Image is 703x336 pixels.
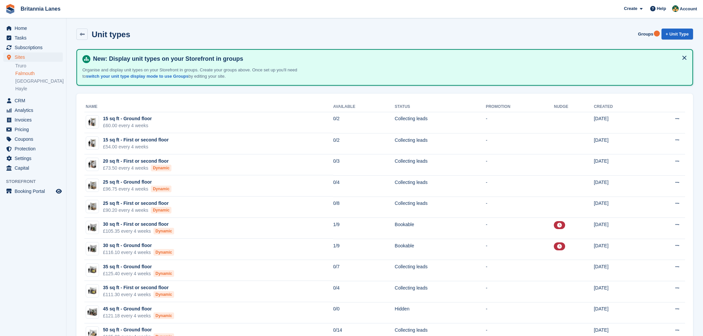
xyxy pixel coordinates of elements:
th: Status [395,102,486,112]
div: Tooltip anchor [654,31,660,37]
div: £125.40 every 4 weeks [103,270,174,277]
td: [DATE] [594,133,646,154]
div: £111.30 every 4 weeks [103,291,174,298]
span: Invoices [15,115,54,125]
div: Dynamic [151,165,171,171]
th: Nudge [554,102,594,112]
td: Collecting leads [395,112,486,133]
img: 25-sqft-unit.jpg [86,202,99,211]
img: 20-sqft-unit.jpg [86,159,99,169]
td: Collecting leads [395,281,486,302]
img: 30-sqft-unit.jpg [86,223,99,232]
div: 50 sq ft - Ground floor [103,326,174,333]
a: [GEOGRAPHIC_DATA] [15,78,63,84]
div: Dynamic [151,207,171,213]
a: menu [3,125,63,134]
td: [DATE] [594,218,646,239]
a: menu [3,154,63,163]
img: 30-sqft-unit.jpg [86,244,99,254]
td: Hidden [395,302,486,323]
a: menu [3,43,63,52]
td: 0/4 [333,175,395,197]
a: Falmouth [15,70,63,77]
img: stora-icon-8386f47178a22dfd0bd8f6a31ec36ba5ce8667c1dd55bd0f319d3a0aa187defe.svg [5,4,15,14]
div: £90.20 every 4 weeks [103,207,171,214]
p: Organise and display unit types on your Storefront in groups. Create your groups above. Once set ... [82,67,315,80]
div: 30 sq ft - First or second floor [103,221,174,228]
td: Collecting leads [395,133,486,154]
span: Home [15,24,54,33]
a: menu [3,134,63,144]
td: [DATE] [594,281,646,302]
a: menu [3,163,63,173]
div: 45 sq ft - Ground floor [103,305,174,312]
td: - [486,133,554,154]
img: 40-sqft-unit.jpg [86,307,99,317]
td: - [486,197,554,218]
div: 15 sq ft - Ground floor [103,115,152,122]
td: 1/9 [333,218,395,239]
td: - [486,154,554,176]
div: Dynamic [153,291,174,298]
td: Collecting leads [395,154,486,176]
div: 20 sq ft - First or second floor [103,158,171,165]
img: 25-sqft-unit.jpg [86,181,99,190]
div: Dynamic [153,312,174,319]
td: - [486,281,554,302]
div: 25 sq ft - First or second floor [103,200,171,207]
td: [DATE] [594,302,646,323]
td: [DATE] [594,175,646,197]
span: Create [624,5,637,12]
div: £116.10 every 4 weeks [103,249,174,256]
td: Bookable [395,239,486,260]
div: £121.18 every 4 weeks [103,312,174,319]
h4: New: Display unit types on your Storefront in groups [90,55,687,63]
div: 25 sq ft - Ground floor [103,179,171,186]
div: £105.35 every 4 weeks [103,228,174,235]
a: Groups [635,29,656,40]
td: - [486,239,554,260]
td: 0/7 [333,260,395,281]
a: menu [3,52,63,62]
td: [DATE] [594,197,646,218]
a: Truro [15,63,63,69]
th: Promotion [486,102,554,112]
div: 35 sq ft - Ground floor [103,263,174,270]
a: + Unit Type [661,29,693,40]
span: Tasks [15,33,54,42]
a: menu [3,106,63,115]
div: £96.75 every 4 weeks [103,186,171,193]
td: Collecting leads [395,175,486,197]
td: Collecting leads [395,260,486,281]
td: [DATE] [594,260,646,281]
div: £54.00 every 4 weeks [103,143,169,150]
span: Help [657,5,666,12]
td: [DATE] [594,154,646,176]
div: 30 sq ft - Ground floor [103,242,174,249]
a: menu [3,187,63,196]
td: - [486,260,554,281]
div: Dynamic [153,270,174,277]
span: Subscriptions [15,43,54,52]
a: menu [3,24,63,33]
h2: Unit types [92,30,130,39]
a: switch your unit type display mode to use Groups [86,74,188,79]
a: menu [3,33,63,42]
a: menu [3,144,63,153]
img: Nathan Kellow [672,5,679,12]
span: Pricing [15,125,54,134]
td: - [486,218,554,239]
span: Analytics [15,106,54,115]
td: - [486,175,554,197]
div: Dynamic [153,228,174,234]
span: Account [680,6,697,12]
td: 0/2 [333,133,395,154]
a: Hayle [15,86,63,92]
span: Coupons [15,134,54,144]
span: CRM [15,96,54,105]
td: Bookable [395,218,486,239]
div: £73.50 every 4 weeks [103,165,171,172]
td: - [486,302,554,323]
span: Settings [15,154,54,163]
div: 35 sq ft - First or second floor [103,284,174,291]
